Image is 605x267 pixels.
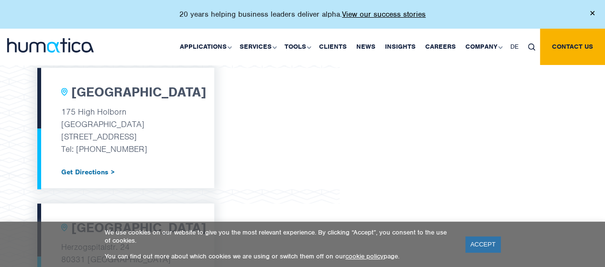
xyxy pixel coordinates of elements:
[380,29,420,65] a: Insights
[71,85,206,101] h2: [GEOGRAPHIC_DATA]
[175,29,235,65] a: Applications
[71,220,206,236] h2: [GEOGRAPHIC_DATA]
[179,10,426,19] p: 20 years helping business leaders deliver alpha.
[465,236,500,252] a: ACCEPT
[461,29,506,65] a: Company
[7,38,94,53] img: logo
[345,252,384,260] a: cookie policy
[105,228,453,245] p: We use cookies on our website to give you the most relevant experience. By clicking “Accept”, you...
[61,130,190,143] p: [STREET_ADDRESS]
[506,29,523,65] a: DE
[61,168,190,176] a: Get Directions >
[342,10,426,19] a: View our success stories
[61,118,190,130] p: [GEOGRAPHIC_DATA]
[510,43,518,51] span: DE
[280,29,314,65] a: Tools
[352,29,380,65] a: News
[61,106,190,118] p: 175 High Holborn
[540,29,605,65] a: Contact us
[528,43,535,51] img: search_icon
[420,29,461,65] a: Careers
[105,252,453,260] p: You can find out more about which cookies we are using or switch them off on our page.
[235,29,280,65] a: Services
[61,143,190,155] p: Tel: [PHONE_NUMBER]
[314,29,352,65] a: Clients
